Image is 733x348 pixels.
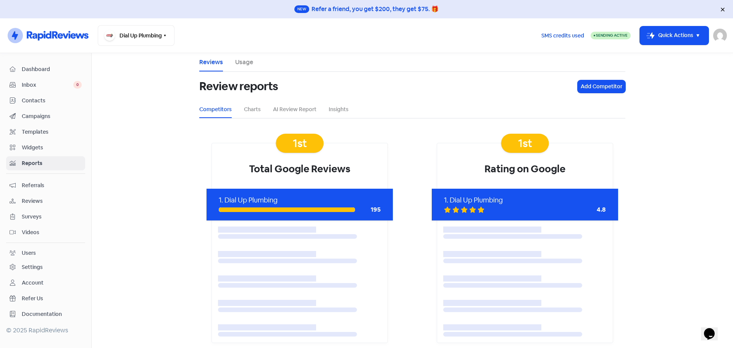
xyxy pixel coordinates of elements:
[535,31,591,39] a: SMS credits used
[22,81,73,89] span: Inbox
[6,307,85,321] a: Documentation
[578,80,625,93] button: Add Competitor
[6,178,85,193] a: Referrals
[22,128,82,136] span: Templates
[6,62,85,76] a: Dashboard
[701,317,725,340] iframe: chat widget
[6,194,85,208] a: Reviews
[276,134,324,153] div: 1st
[22,181,82,189] span: Referrals
[294,5,309,13] span: New
[6,210,85,224] a: Surveys
[437,143,613,189] div: Rating on Google
[219,195,381,205] div: 1. Dial Up Plumbing
[22,310,82,318] span: Documentation
[199,74,278,99] h1: Review reports
[22,249,36,257] div: Users
[329,105,349,113] a: Insights
[212,143,387,189] div: Total Google Reviews
[22,263,43,271] div: Settings
[22,65,82,73] span: Dashboard
[6,225,85,240] a: Videos
[199,58,223,67] a: Reviews
[640,26,709,45] button: Quick Actions
[6,109,85,123] a: Campaigns
[22,279,44,287] div: Account
[591,31,631,40] a: Sending Active
[312,5,439,14] div: Refer a friend, you get $200, they get $75. 🎁
[6,141,85,155] a: Widgets
[596,33,628,38] span: Sending Active
[199,105,232,113] a: Competitors
[235,58,253,67] a: Usage
[6,125,85,139] a: Templates
[273,105,316,113] a: AI Review Report
[22,144,82,152] span: Widgets
[6,260,85,274] a: Settings
[6,78,85,92] a: Inbox 0
[22,159,82,167] span: Reports
[6,276,85,290] a: Account
[6,291,85,306] a: Refer Us
[575,205,606,214] div: 4.8
[22,112,82,120] span: Campaigns
[501,134,549,153] div: 1st
[355,205,381,214] div: 195
[713,29,727,42] img: User
[22,295,82,303] span: Refer Us
[98,25,174,46] button: Dial Up Plumbing
[22,97,82,105] span: Contacts
[22,197,82,205] span: Reviews
[541,32,584,40] span: SMS credits used
[22,213,82,221] span: Surveys
[6,156,85,170] a: Reports
[244,105,261,113] a: Charts
[6,246,85,260] a: Users
[6,326,85,335] div: © 2025 RapidReviews
[73,81,82,89] span: 0
[6,94,85,108] a: Contacts
[22,228,82,236] span: Videos
[444,195,606,205] div: 1. Dial Up Plumbing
